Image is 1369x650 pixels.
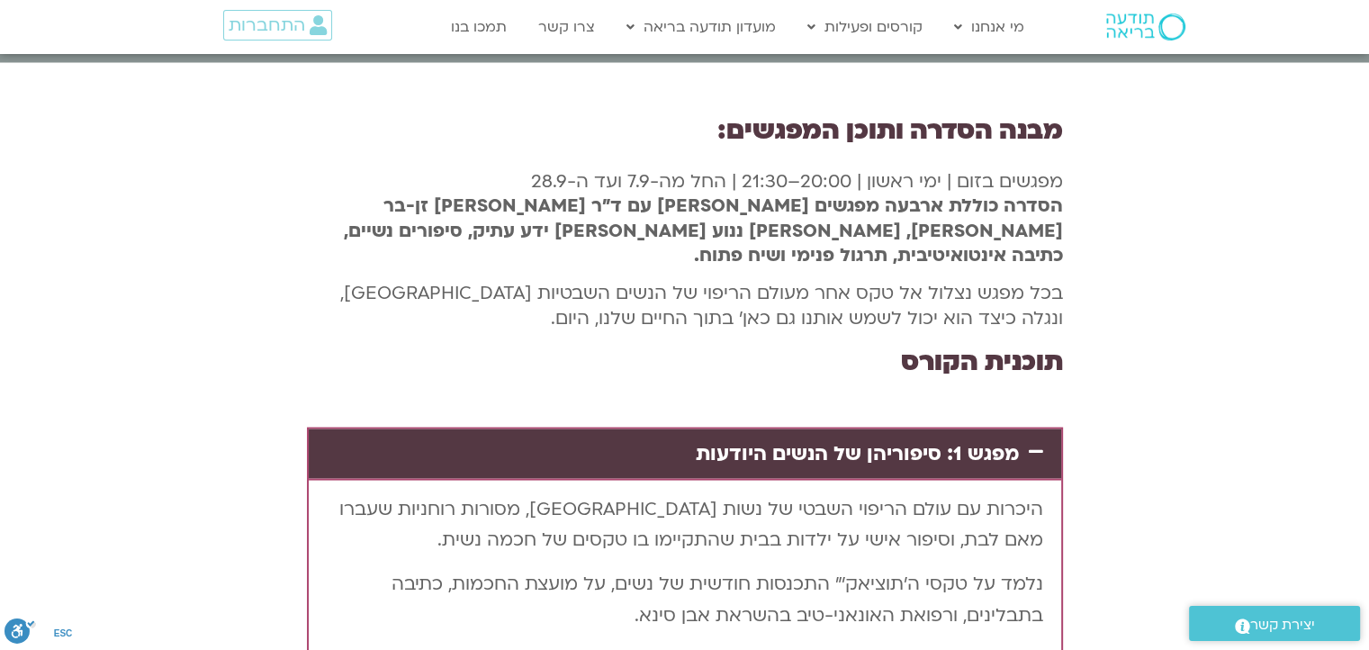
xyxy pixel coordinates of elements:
p: היכרות עם עולם הריפוי השבטי של נשות [GEOGRAPHIC_DATA], מסורות רוחניות שעברו מאם לבת, וסיפור אישי ... [327,494,1043,556]
a: יצירת קשר [1189,606,1360,641]
h2: תוכנית הקורס [307,337,1063,387]
span: מפגשים בזום | ימי ראשון | 20:00–21:30 | החל מה-7.9 ועד ה-28.9 [531,169,1063,194]
span: בכל מפגש נצלול אל טקס אחר מעולם הריפוי של הנשים השבטיות [GEOGRAPHIC_DATA], ונגלה כיצד הוא יכול לש... [340,281,1063,330]
img: תודעה בריאה [1106,14,1185,41]
a: מי אנחנו [945,10,1033,44]
div: מפגש 1: סיפוריהן של הנשים היודעות [309,429,1061,479]
span: יצירת קשר [1250,613,1315,637]
a: קורסים ופעילות [798,10,932,44]
a: התחברות [223,10,332,41]
strong: הסדרה כוללת ארבעה מפגשים [PERSON_NAME] עם ד"ר [PERSON_NAME] זן-בר [PERSON_NAME], [PERSON_NAME] ננ... [344,194,1063,267]
a: מועדון תודעה בריאה [617,10,785,44]
a: מפגש 1: סיפוריהן של הנשים היודעות [696,440,1019,467]
a: צרו קשר [529,10,604,44]
span: התחברות [229,15,305,35]
a: תמכו בנו [442,10,516,44]
h2: מבנה הסדרה ותוכן המפגשים: [307,105,1063,156]
p: נלמד על טקסי ה’תוציאק’" התכנסות חודשית של נשים, על מועצת החכמות, כתיבה בתבלינים, ורפואת האונאני-ט... [327,569,1043,631]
